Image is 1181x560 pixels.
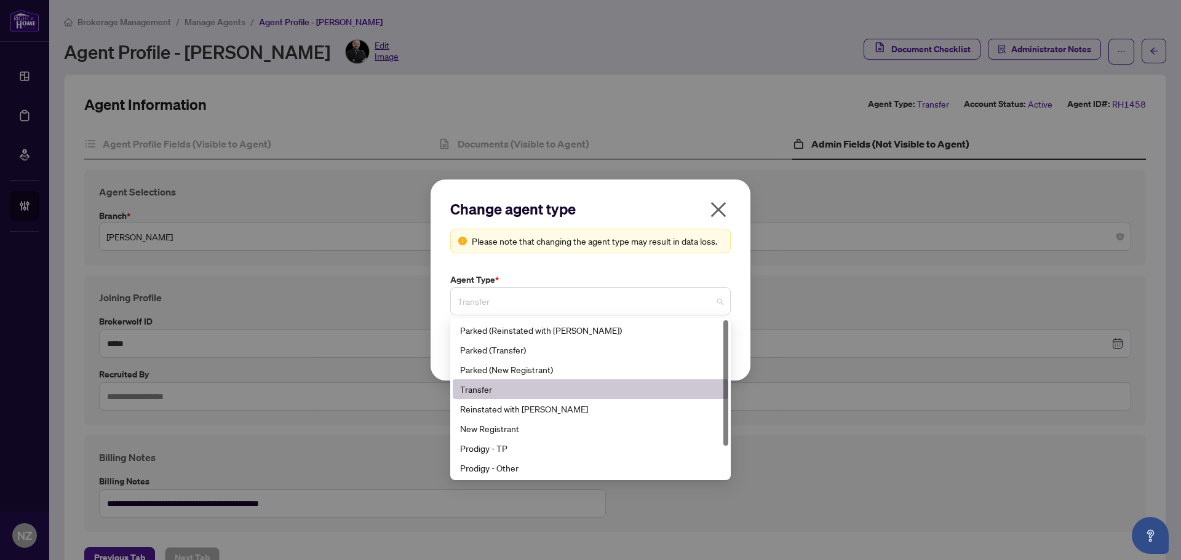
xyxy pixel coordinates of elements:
div: Reinstated with [PERSON_NAME] [460,402,721,416]
div: New Registrant [460,422,721,435]
div: Prodigy - TP [460,441,721,455]
div: Parked (Reinstated with RAHR) [453,320,728,340]
span: close [709,200,728,219]
span: Transfer [458,290,723,313]
div: Prodigy - TP [453,438,728,458]
div: Parked (New Registrant) [460,363,721,376]
div: Parked (Transfer) [460,343,721,357]
div: Transfer [460,382,721,396]
div: Parked (Transfer) [453,340,728,360]
div: Prodigy - Other [453,458,728,478]
div: Parked (Reinstated with [PERSON_NAME]) [460,323,721,337]
div: Reinstated with RAHR [453,399,728,419]
div: Parked (New Registrant) [453,360,728,379]
div: Transfer [453,379,728,399]
label: Agent Type [450,273,731,286]
div: Prodigy - Other [460,461,721,475]
div: New Registrant [453,419,728,438]
div: Please note that changing the agent type may result in data loss. [472,234,723,248]
button: Open asap [1132,517,1169,554]
span: exclamation-circle [458,237,467,245]
h2: Change agent type [450,199,731,219]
